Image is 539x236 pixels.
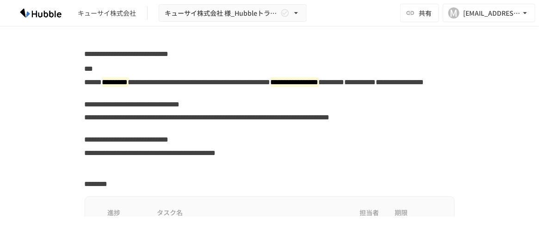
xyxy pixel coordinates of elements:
th: 進捗 [96,204,150,222]
div: [EMAIL_ADDRESS][DOMAIN_NAME] [463,7,520,19]
span: キューサイ株式会社 様_Hubbleトライアル導入資料 [165,7,279,19]
th: 期限 [387,204,443,222]
span: 共有 [419,8,432,18]
button: キューサイ株式会社 様_Hubbleトライアル導入資料 [159,4,307,22]
div: M [448,7,459,19]
button: M[EMAIL_ADDRESS][DOMAIN_NAME] [443,4,535,22]
button: 共有 [400,4,439,22]
th: 担当者 [350,204,387,222]
div: キューサイ株式会社 [78,8,136,18]
th: タスク名 [150,204,351,222]
img: HzDRNkGCf7KYO4GfwKnzITak6oVsp5RHeZBEM1dQFiQ [11,6,70,20]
